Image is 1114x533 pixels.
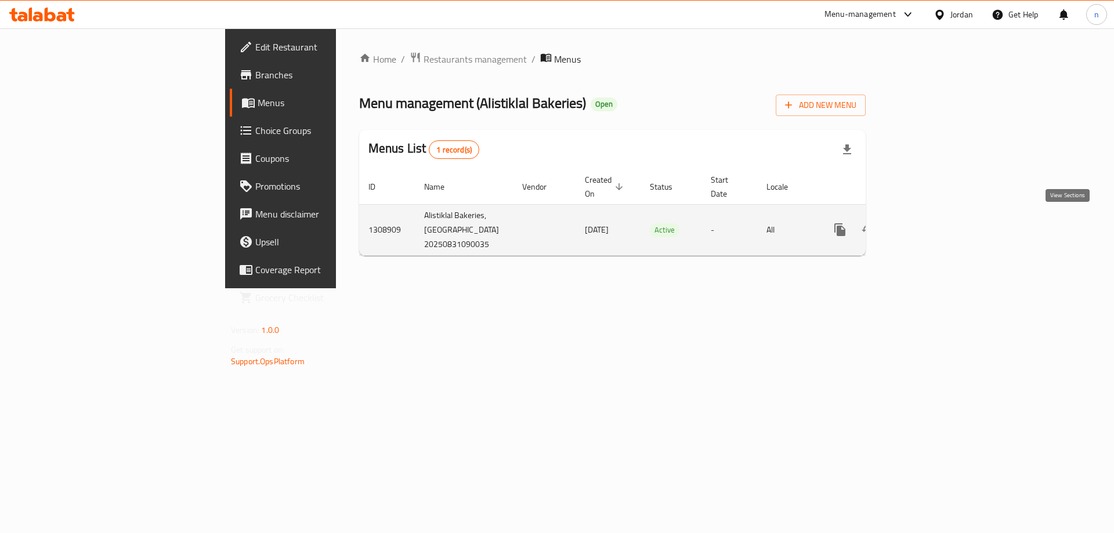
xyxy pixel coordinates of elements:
span: Active [650,223,679,237]
a: Promotions [230,172,411,200]
span: Menu management ( Alistiklal Bakeries ) [359,90,586,116]
a: Grocery Checklist [230,284,411,311]
span: Menus [258,96,402,110]
span: Name [424,180,460,194]
span: Edit Restaurant [255,40,402,54]
table: enhanced table [359,169,947,256]
h2: Menus List [368,140,479,159]
td: Alistiklal Bakeries,[GEOGRAPHIC_DATA] 20250831090035 [415,204,513,255]
span: Branches [255,68,402,82]
th: Actions [817,169,947,205]
span: Upsell [255,235,402,249]
button: Add New Menu [776,95,866,116]
span: Start Date [711,173,743,201]
a: Restaurants management [410,52,527,67]
td: - [701,204,757,255]
span: ID [368,180,390,194]
span: Vendor [522,180,562,194]
span: Created On [585,173,627,201]
a: Edit Restaurant [230,33,411,61]
button: more [826,216,854,244]
span: Open [591,99,617,109]
span: Grocery Checklist [255,291,402,304]
a: Coverage Report [230,256,411,284]
li: / [531,52,536,66]
span: Locale [766,180,803,194]
span: Add New Menu [785,98,856,113]
nav: breadcrumb [359,52,866,67]
span: [DATE] [585,222,609,237]
span: Coupons [255,151,402,165]
a: Branches [230,61,411,89]
span: Status [650,180,688,194]
a: Upsell [230,228,411,256]
a: Support.OpsPlatform [231,354,305,369]
a: Choice Groups [230,117,411,144]
span: 1 record(s) [429,144,479,155]
span: Restaurants management [424,52,527,66]
span: Choice Groups [255,124,402,137]
span: Coverage Report [255,263,402,277]
a: Coupons [230,144,411,172]
span: Menus [554,52,581,66]
div: Jordan [950,8,973,21]
div: Export file [833,136,861,164]
div: Open [591,97,617,111]
div: Total records count [429,140,479,159]
td: All [757,204,817,255]
div: Menu-management [824,8,896,21]
a: Menu disclaimer [230,200,411,228]
span: 1.0.0 [261,322,279,338]
span: Version: [231,322,259,338]
span: n [1094,8,1099,21]
span: Get support on: [231,342,284,357]
span: Menu disclaimer [255,207,402,221]
a: Menus [230,89,411,117]
span: Promotions [255,179,402,193]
